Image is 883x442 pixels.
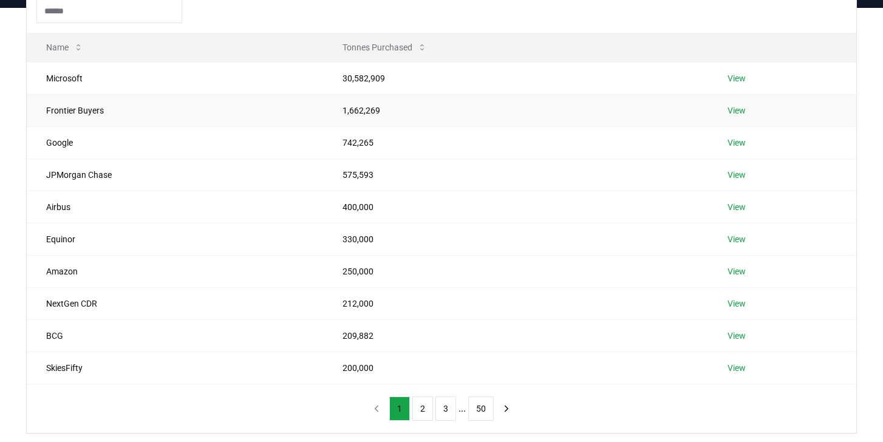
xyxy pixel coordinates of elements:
td: BCG [27,319,323,352]
td: Google [27,126,323,158]
a: View [728,72,746,84]
td: 250,000 [323,255,709,287]
td: 742,265 [323,126,709,158]
button: 2 [412,396,433,421]
td: NextGen CDR [27,287,323,319]
td: 212,000 [323,287,709,319]
a: View [728,330,746,342]
td: Airbus [27,191,323,223]
td: 330,000 [323,223,709,255]
td: 200,000 [323,352,709,384]
a: View [728,201,746,213]
button: Name [36,35,93,59]
a: View [728,169,746,181]
td: 400,000 [323,191,709,223]
button: 3 [435,396,456,421]
a: View [728,265,746,277]
td: 30,582,909 [323,62,709,94]
td: Frontier Buyers [27,94,323,126]
button: Tonnes Purchased [333,35,437,59]
td: 575,593 [323,158,709,191]
td: JPMorgan Chase [27,158,323,191]
td: Equinor [27,223,323,255]
td: 1,662,269 [323,94,709,126]
td: SkiesFifty [27,352,323,384]
a: View [728,297,746,310]
button: 50 [468,396,494,421]
a: View [728,137,746,149]
button: next page [496,396,517,421]
button: 1 [389,396,410,421]
td: 209,882 [323,319,709,352]
td: Microsoft [27,62,323,94]
td: Amazon [27,255,323,287]
li: ... [459,401,466,416]
a: View [728,362,746,374]
a: View [728,233,746,245]
a: View [728,104,746,117]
